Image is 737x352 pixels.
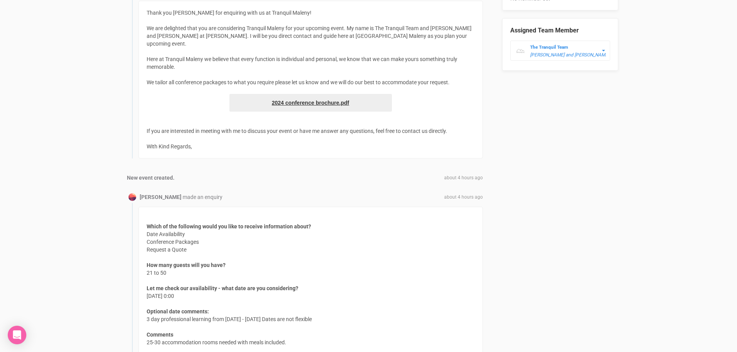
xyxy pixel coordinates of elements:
[183,194,222,200] span: made an enquiry
[147,261,226,277] span: 21 to 50
[510,41,610,61] button: The Tranquil Team [PERSON_NAME] and [PERSON_NAME]
[510,26,610,35] legend: Assigned Team Member
[140,194,181,200] strong: [PERSON_NAME]
[444,194,483,201] span: about 4 hours ago
[530,44,568,50] strong: The Tranquil Team
[147,223,311,238] span: Date Availability
[8,326,26,344] div: Open Intercom Messenger
[147,223,311,230] strong: Which of the following would you like to receive information about?
[147,262,226,268] strong: How many guests will you have?
[229,94,392,112] a: 2024 conference brochure.pdf
[147,285,298,291] strong: Let me check our availability - what date are you considering?
[530,52,609,58] em: [PERSON_NAME] and [PERSON_NAME]
[444,175,483,181] span: about 4 hours ago
[147,332,173,338] strong: Comments
[127,175,174,181] strong: New event created.
[139,1,483,158] div: Thank you [PERSON_NAME] for enquiring with us at Tranquil Maleny! We are delighted that you are c...
[147,308,209,315] strong: Optional date comments:
[128,193,136,201] img: Profile Image
[515,45,526,57] img: data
